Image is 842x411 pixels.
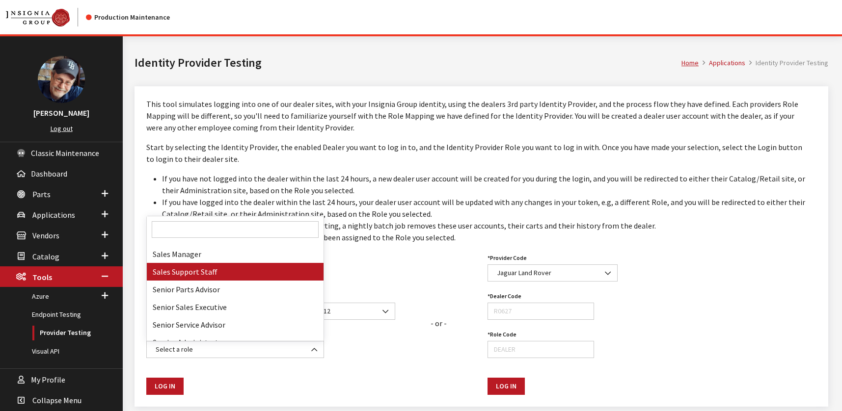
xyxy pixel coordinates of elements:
[32,395,81,405] span: Collapse Menu
[745,58,828,68] li: Identity Provider Testing
[488,341,594,358] input: DEALER
[147,316,324,334] li: Senior Service Advisor
[488,378,525,395] button: Log In
[494,268,611,278] span: Jaguar Land Rover
[6,9,70,26] img: Catalog Maintenance
[162,196,807,220] li: If you have logged into the dealer within the last 24 hours, your dealer user account will be upd...
[488,254,527,262] label: Provider Code
[488,330,516,339] label: Role Code
[86,12,170,23] div: Production Maintenance
[146,378,184,395] button: Log In
[32,189,51,199] span: Parts
[162,231,807,243] li: You will be limited to the permissions that have been assigned to the Role you selected.
[146,341,324,358] span: Select a role
[38,56,85,103] img: Ray Goodwin
[162,173,807,196] li: If you have not logged into the dealer within the last 24 hours, a new dealer user account will b...
[146,141,807,165] p: Start by selecting the Identity Provider, the enabled Dealer you want to log in to, and the Ident...
[152,221,319,238] input: Search
[147,263,324,281] li: Sales Support Staff
[488,292,521,301] label: Dealer Code
[147,298,324,316] li: Senior Sales Executive
[681,58,699,67] a: Home
[32,252,59,261] span: Catalog
[31,169,67,179] span: Dashboard
[153,344,318,355] span: Select a role
[10,107,113,119] h3: [PERSON_NAME]
[431,317,447,329] div: - or -
[135,54,681,72] h1: Identity Provider Testing
[31,375,65,385] span: My Profile
[147,281,324,298] li: Senior Parts Advisor
[699,58,745,68] li: Applications
[6,8,86,26] a: Insignia Group logo
[147,245,324,263] li: Sales Manager
[146,98,807,133] p: This tool simulates logging into one of our dealer sites, with your Insignia Group identity, usin...
[32,272,52,282] span: Tools
[51,124,73,133] a: Log out
[32,210,75,220] span: Applications
[32,292,49,301] span: Azure
[31,148,99,158] span: Classic Maintenance
[147,334,324,351] li: Service Administrator
[488,303,594,320] input: R0627
[32,231,59,241] span: Vendors
[162,220,807,231] li: To avoid affecting dealer performance and reporting, a nightly batch job removes these user accou...
[488,264,618,282] span: Jaguar Land Rover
